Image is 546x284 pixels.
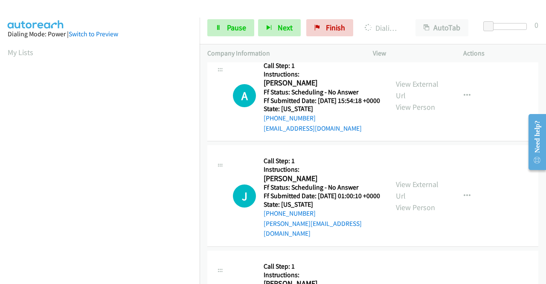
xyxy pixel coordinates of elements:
[8,29,192,39] div: Dialing Mode: Power |
[227,23,246,32] span: Pause
[396,179,439,201] a: View External Url
[264,174,380,184] h2: [PERSON_NAME]
[264,183,380,192] h5: Ff Status: Scheduling - No Answer
[264,97,380,105] h5: Ff Submitted Date: [DATE] 15:54:18 +0000
[396,102,435,112] a: View Person
[233,184,256,208] h1: J
[396,202,435,212] a: View Person
[278,23,293,32] span: Next
[233,84,256,107] h1: A
[522,108,546,176] iframe: Resource Center
[264,220,362,238] a: [PERSON_NAME][EMAIL_ADDRESS][DOMAIN_NAME]
[233,184,256,208] div: The call is yet to be attempted
[264,192,380,200] h5: Ff Submitted Date: [DATE] 01:00:10 +0000
[264,78,380,88] h2: [PERSON_NAME]
[264,114,316,122] a: [PHONE_NUMBER]
[264,88,380,97] h5: Ff Status: Scheduling - No Answer
[207,19,254,36] a: Pause
[264,105,380,113] h5: State: [US_STATE]
[488,23,527,30] div: Delay between calls (in seconds)
[264,165,380,174] h5: Instructions:
[264,124,362,132] a: [EMAIL_ADDRESS][DOMAIN_NAME]
[264,70,380,79] h5: Instructions:
[258,19,301,36] button: Next
[264,271,380,279] h5: Instructions:
[463,48,538,59] p: Actions
[264,61,380,70] h5: Call Step: 1
[373,48,448,59] p: View
[534,19,538,31] div: 0
[233,84,256,107] div: The call is yet to be attempted
[306,19,353,36] a: Finish
[264,200,380,209] h5: State: [US_STATE]
[207,48,357,59] p: Company Information
[396,79,439,100] a: View External Url
[69,30,118,38] a: Switch to Preview
[415,19,468,36] button: AutoTab
[365,22,400,34] p: Dialing La [PERSON_NAME]
[326,23,345,32] span: Finish
[264,157,380,165] h5: Call Step: 1
[264,262,380,271] h5: Call Step: 1
[264,209,316,217] a: [PHONE_NUMBER]
[8,47,33,57] a: My Lists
